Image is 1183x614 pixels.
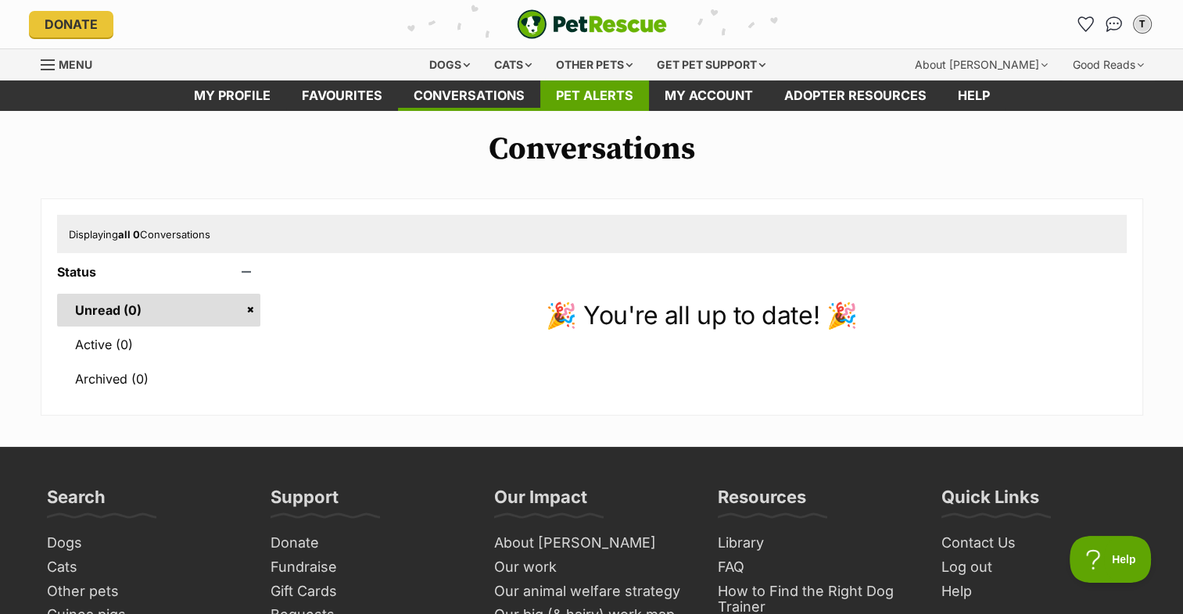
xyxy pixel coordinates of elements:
a: Our animal welfare strategy [488,580,696,604]
a: Fundraise [264,555,472,580]
div: Other pets [545,49,643,80]
a: FAQ [712,555,920,580]
div: Good Reads [1062,49,1155,80]
a: Pet alerts [540,80,649,111]
div: About [PERSON_NAME] [904,49,1059,80]
a: Favourites [1074,12,1099,37]
a: PetRescue [517,9,667,39]
a: Favourites [286,80,398,111]
a: Log out [935,555,1143,580]
img: chat-41dd97257d64d25036548639549fe6c8038ab92f7586957e7f3b1b290dea8141.svg [1106,16,1122,32]
h3: Support [271,486,339,517]
a: Adopter resources [769,80,942,111]
button: My account [1130,12,1155,37]
a: Donate [264,531,472,555]
p: 🎉 You're all up to date! 🎉 [276,297,1126,334]
div: Get pet support [646,49,776,80]
a: Help [942,80,1006,111]
div: Dogs [418,49,481,80]
div: T [1135,16,1150,32]
a: Donate [29,11,113,37]
a: About [PERSON_NAME] [488,531,696,555]
a: My profile [178,80,286,111]
a: Dogs [41,531,249,555]
img: logo-e224e6f780fb5917bec1dbf3a21bbac754714ae5b6737aabdf751b685950b380.svg [517,9,667,39]
ul: Account quick links [1074,12,1155,37]
strong: all 0 [118,228,140,241]
a: My account [649,80,769,111]
div: Cats [483,49,543,80]
a: Cats [41,555,249,580]
h3: Resources [718,486,806,517]
span: Menu [59,58,92,71]
a: Library [712,531,920,555]
h3: Our Impact [494,486,587,517]
span: Displaying Conversations [69,228,210,241]
a: Active (0) [57,328,261,361]
a: Help [935,580,1143,604]
a: Conversations [1102,12,1127,37]
a: Menu [41,49,103,77]
a: Our work [488,555,696,580]
a: Contact Us [935,531,1143,555]
a: Other pets [41,580,249,604]
a: Unread (0) [57,294,261,327]
a: Archived (0) [57,362,261,395]
header: Status [57,265,261,279]
h3: Quick Links [941,486,1039,517]
h3: Search [47,486,106,517]
iframe: Help Scout Beacon - Open [1070,536,1152,583]
a: Gift Cards [264,580,472,604]
a: conversations [398,80,540,111]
